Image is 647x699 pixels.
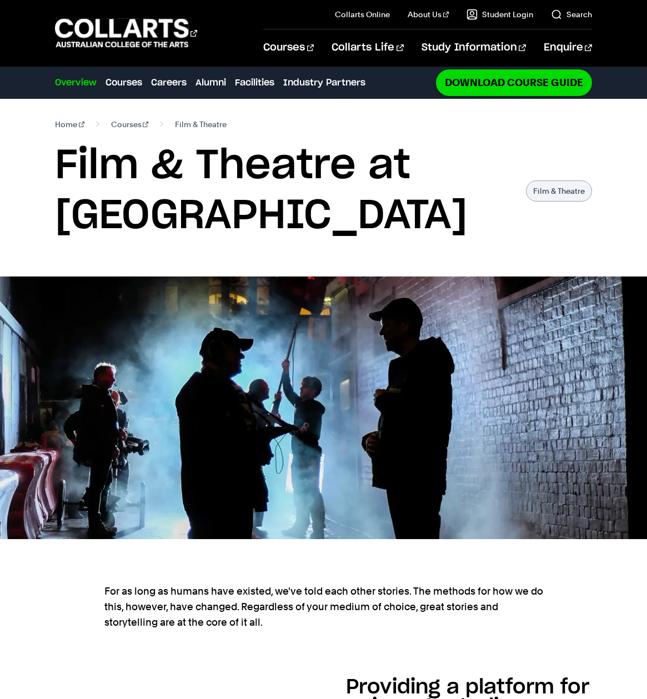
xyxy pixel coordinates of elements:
[151,76,187,89] a: Careers
[235,76,274,89] a: Facilities
[55,117,84,132] a: Home
[195,76,226,89] a: Alumni
[335,9,390,20] a: Collarts Online
[263,29,314,66] a: Courses
[332,29,403,66] a: Collarts Life
[175,117,227,132] span: Film & Theatre
[55,141,515,241] h1: Film & Theatre at [GEOGRAPHIC_DATA]
[55,76,97,89] a: Overview
[283,76,365,89] a: Industry Partners
[544,29,592,66] a: Enquire
[436,69,592,95] a: Download Course Guide
[55,17,197,49] div: Go to homepage
[526,180,592,202] p: Film & Theatre
[422,29,526,66] a: Study Information
[467,9,533,20] a: Student Login
[111,117,149,132] a: Courses
[551,9,592,20] a: Search
[408,9,449,20] a: About Us
[104,584,543,630] p: For as long as humans have existed, we've told each other stories. The methods for how we do this...
[106,76,142,89] a: Courses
